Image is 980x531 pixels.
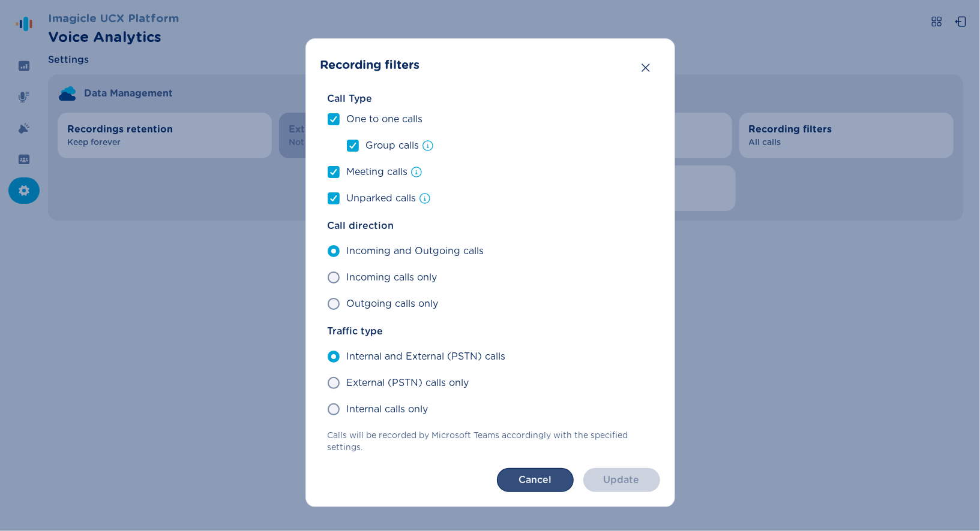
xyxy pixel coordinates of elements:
span: External (PSTN) calls only [347,376,469,390]
button: Update [583,468,660,492]
button: Cancel [497,468,574,492]
span: Internal and External (PSTN) calls [347,349,506,364]
button: Close [634,56,658,80]
span: Internal calls only [347,402,428,417]
span: One to one calls [347,112,423,126]
span: Unparked calls [347,191,416,206]
header: Recording filters [320,53,660,77]
span: Group calls [366,138,419,153]
span: Outgoing calls only [347,297,439,311]
span: Calls will be recorded by Microsoft Teams accordingly with the specified settings. [328,430,660,454]
span: Traffic type [328,324,383,339]
span: Call Type [328,92,660,106]
span: Meeting calls [347,165,408,179]
span: Incoming calls only [347,270,437,285]
span: Call direction [328,219,394,233]
span: Incoming and Outgoing calls [347,244,484,258]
